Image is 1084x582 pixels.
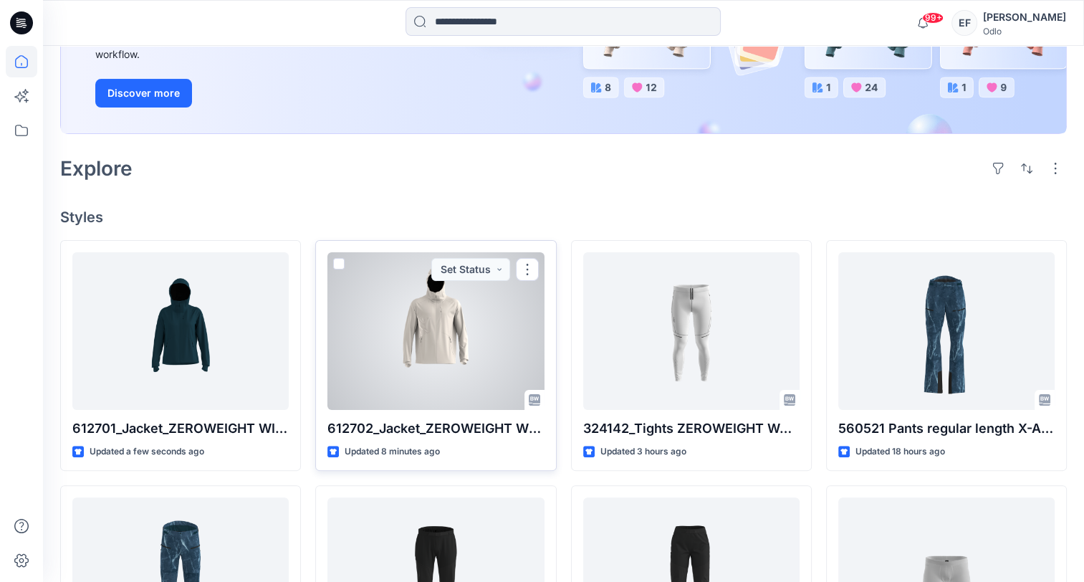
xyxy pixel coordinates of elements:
[922,12,944,24] span: 99+
[95,79,192,108] button: Discover more
[60,157,133,180] h2: Explore
[327,419,544,439] p: 612702_Jacket_ZEROWEIGHT WINDPROOF X WARM_SMS_3D
[72,252,289,410] a: 612701_Jacket_ZEROWEIGHT WINDPROOF X WARM_SMS_3D
[72,419,289,439] p: 612701_Jacket_ZEROWEIGHT WINDPROOF X WARM_SMS_3D
[95,79,418,108] a: Discover more
[838,419,1055,439] p: 560521 Pants regular length X-ALP 3L_SMS_3D
[345,444,440,459] p: Updated 8 minutes ago
[951,10,977,36] div: EF
[838,252,1055,410] a: 560521 Pants regular length X-ALP 3L_SMS_3D
[983,9,1066,26] div: [PERSON_NAME]
[983,26,1066,37] div: Odlo
[327,252,544,410] a: 612702_Jacket_ZEROWEIGHT WINDPROOF X WARM_SMS_3D
[90,444,204,459] p: Updated a few seconds ago
[583,252,800,410] a: 324142_Tights ZEROWEIGHT WARM REFLECTIVE
[855,444,945,459] p: Updated 18 hours ago
[583,419,800,439] p: 324142_Tights ZEROWEIGHT WARM REFLECTIVE
[600,444,686,459] p: Updated 3 hours ago
[60,209,1067,226] h4: Styles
